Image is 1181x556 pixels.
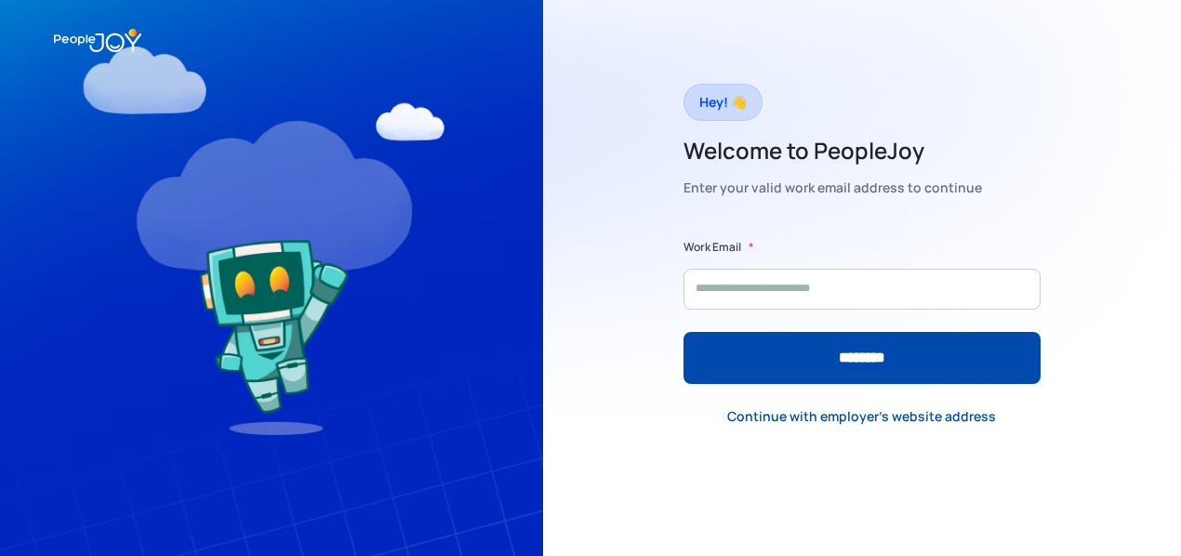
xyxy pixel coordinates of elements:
[683,238,1041,384] form: Form
[683,136,982,165] h2: Welcome to PeopleJoy
[699,89,747,115] div: Hey! 👋
[683,175,982,201] div: Enter your valid work email address to continue
[683,238,741,257] label: Work Email
[727,407,996,426] div: Continue with employer's website address
[712,398,1011,436] a: Continue with employer's website address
